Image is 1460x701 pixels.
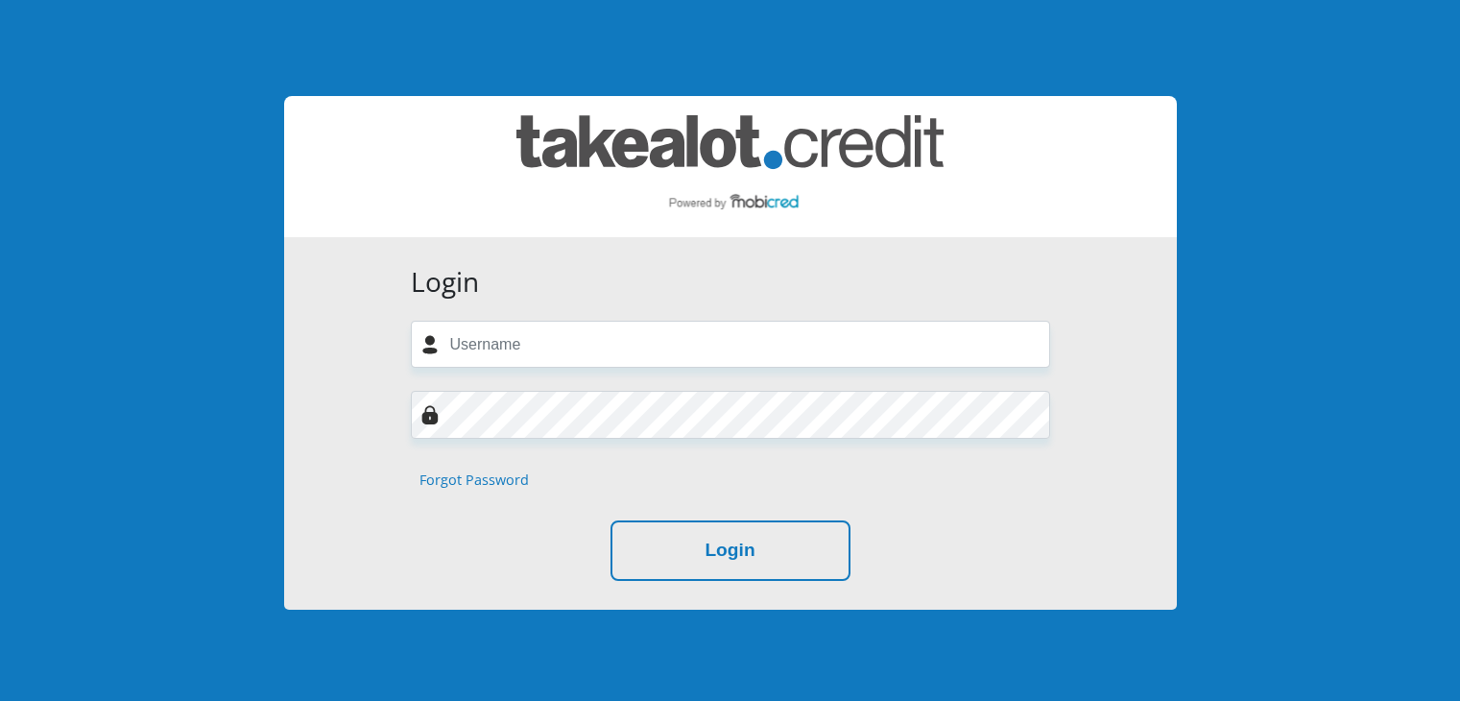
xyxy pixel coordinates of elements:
input: Username [411,321,1050,368]
img: takealot_credit logo [516,115,944,218]
h3: Login [411,266,1050,299]
img: Image [420,405,440,424]
img: user-icon image [420,335,440,354]
a: Forgot Password [419,470,529,491]
button: Login [610,520,850,581]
